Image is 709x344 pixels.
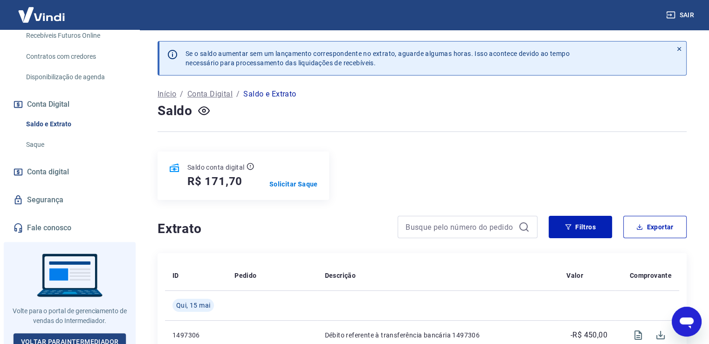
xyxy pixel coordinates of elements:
[623,216,687,238] button: Exportar
[11,0,72,29] img: Vindi
[571,330,607,341] p: -R$ 450,00
[11,94,128,115] button: Conta Digital
[630,271,672,280] p: Comprovante
[234,271,256,280] p: Pedido
[672,307,702,337] iframe: Botão para abrir a janela de mensagens, conversa em andamento
[11,162,128,182] a: Conta digital
[22,135,128,154] a: Saque
[22,68,128,87] a: Disponibilização de agenda
[406,220,515,234] input: Busque pelo número do pedido
[22,115,128,134] a: Saldo e Extrato
[22,26,128,45] a: Recebíveis Futuros Online
[269,179,318,189] a: Solicitar Saque
[325,330,551,340] p: Débito referente à transferência bancária 1497306
[187,174,242,189] h5: R$ 171,70
[158,102,193,120] h4: Saldo
[236,89,240,100] p: /
[187,89,233,100] a: Conta Digital
[176,301,210,310] span: Qui, 15 mai
[22,47,128,66] a: Contratos com credores
[566,271,583,280] p: Valor
[11,218,128,238] a: Fale conosco
[549,216,612,238] button: Filtros
[187,163,245,172] p: Saldo conta digital
[27,165,69,179] span: Conta digital
[158,220,386,238] h4: Extrato
[186,49,570,68] p: Se o saldo aumentar sem um lançamento correspondente no extrato, aguarde algumas horas. Isso acon...
[243,89,296,100] p: Saldo e Extrato
[172,330,220,340] p: 1497306
[158,89,176,100] a: Início
[664,7,698,24] button: Sair
[325,271,356,280] p: Descrição
[172,271,179,280] p: ID
[11,190,128,210] a: Segurança
[180,89,183,100] p: /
